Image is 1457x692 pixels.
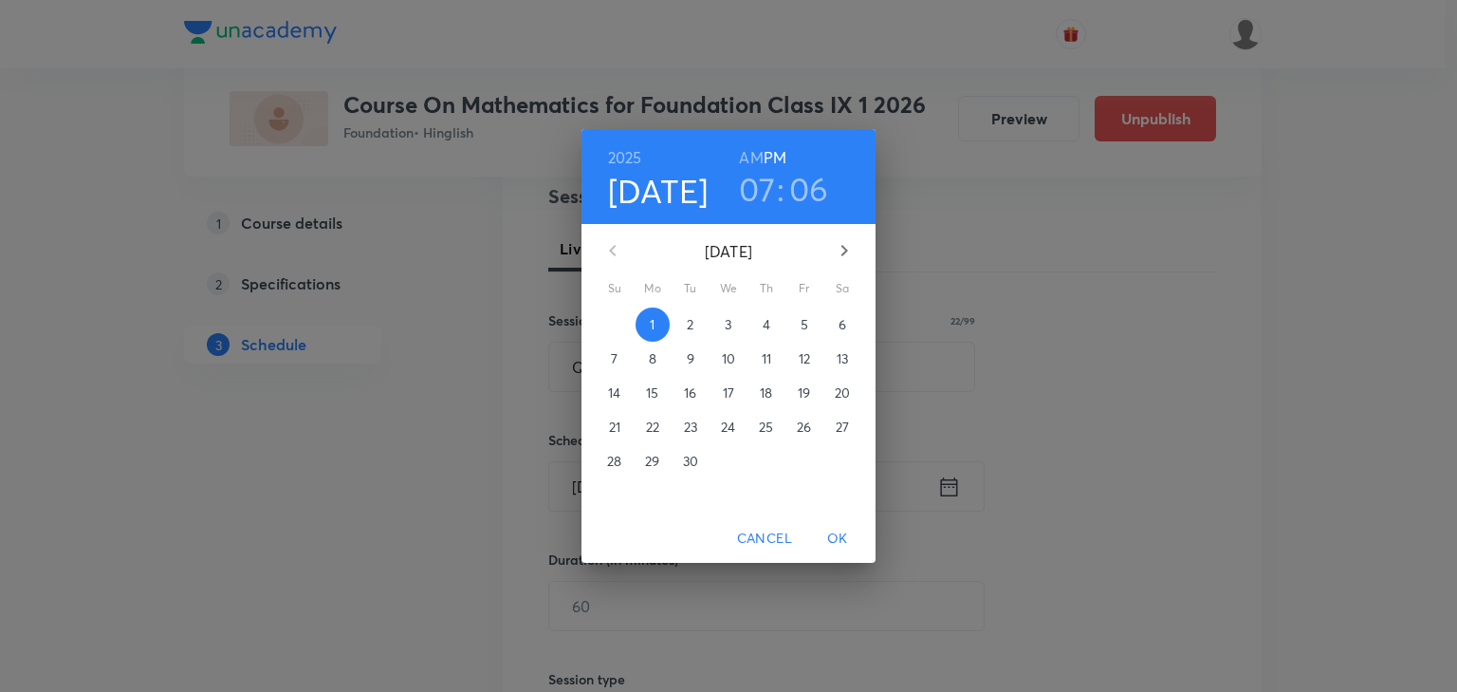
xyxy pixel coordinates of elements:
button: 28 [598,444,632,478]
button: 10 [711,342,746,376]
p: 12 [799,349,810,368]
p: 9 [687,349,694,368]
button: 14 [598,376,632,410]
button: 06 [789,169,829,209]
span: Mo [636,279,670,298]
p: 18 [760,383,772,402]
span: Th [749,279,784,298]
p: 29 [645,452,659,471]
span: Tu [673,279,708,298]
p: 7 [611,349,618,368]
p: 23 [684,418,697,437]
button: 29 [636,444,670,478]
p: 21 [609,418,620,437]
p: 27 [836,418,849,437]
span: Su [598,279,632,298]
p: 15 [646,383,658,402]
button: 21 [598,410,632,444]
button: 5 [787,308,821,342]
p: 19 [798,383,810,402]
span: Sa [825,279,859,298]
button: 24 [711,410,746,444]
p: 5 [801,315,808,334]
button: 12 [787,342,821,376]
p: 4 [763,315,770,334]
p: 8 [649,349,656,368]
button: 23 [673,410,708,444]
button: 16 [673,376,708,410]
button: OK [807,521,868,556]
p: 11 [762,349,771,368]
p: 10 [722,349,735,368]
p: 3 [725,315,731,334]
button: 1 [636,308,670,342]
button: 27 [825,410,859,444]
button: 13 [825,342,859,376]
p: 17 [723,383,734,402]
p: 1 [650,315,655,334]
button: 15 [636,376,670,410]
p: 13 [837,349,848,368]
h3: : [777,169,784,209]
button: 30 [673,444,708,478]
p: 2 [687,315,693,334]
button: 7 [598,342,632,376]
p: 14 [608,383,620,402]
button: 26 [787,410,821,444]
button: 20 [825,376,859,410]
button: 22 [636,410,670,444]
button: 9 [673,342,708,376]
p: 16 [684,383,696,402]
p: 20 [835,383,850,402]
span: Fr [787,279,821,298]
span: OK [815,527,860,551]
p: 25 [759,418,773,437]
button: 11 [749,342,784,376]
span: Cancel [737,527,792,551]
p: 28 [607,452,621,471]
button: [DATE] [608,171,709,211]
button: 18 [749,376,784,410]
button: PM [764,144,786,171]
p: [DATE] [636,240,821,263]
p: 6 [839,315,846,334]
button: 19 [787,376,821,410]
p: 22 [646,418,659,437]
button: Cancel [729,521,800,556]
button: 6 [825,308,859,342]
button: 25 [749,410,784,444]
p: 24 [721,418,735,437]
button: 2025 [608,144,642,171]
button: 17 [711,376,746,410]
button: 2 [673,308,708,342]
p: 30 [683,452,698,471]
button: 4 [749,308,784,342]
span: We [711,279,746,298]
button: 07 [739,169,776,209]
button: AM [739,144,763,171]
button: 8 [636,342,670,376]
button: 3 [711,308,746,342]
p: 26 [797,418,811,437]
